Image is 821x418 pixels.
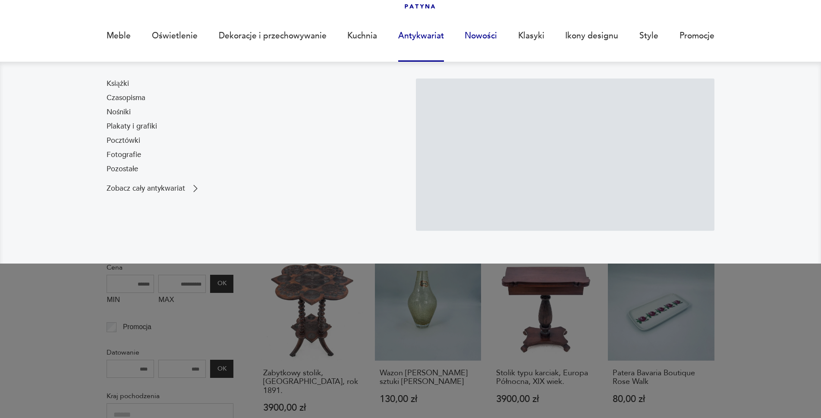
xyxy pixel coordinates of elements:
a: Pocztówki [107,135,140,146]
a: Zobacz cały antykwariat [107,183,201,194]
a: Dekoracje i przechowywanie [219,16,327,56]
a: Pozostałe [107,164,138,174]
a: Meble [107,16,131,56]
a: Czasopisma [107,93,145,103]
a: Antykwariat [398,16,444,56]
a: Plakaty i grafiki [107,121,157,132]
p: Zobacz cały antykwariat [107,185,185,192]
a: Ikony designu [565,16,618,56]
a: Książki [107,79,129,89]
a: Fotografie [107,150,141,160]
a: Promocje [679,16,714,56]
a: Klasyki [518,16,544,56]
a: Nośniki [107,107,131,117]
a: Kuchnia [347,16,377,56]
a: Nowości [465,16,497,56]
a: Style [639,16,658,56]
a: Oświetlenie [152,16,198,56]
